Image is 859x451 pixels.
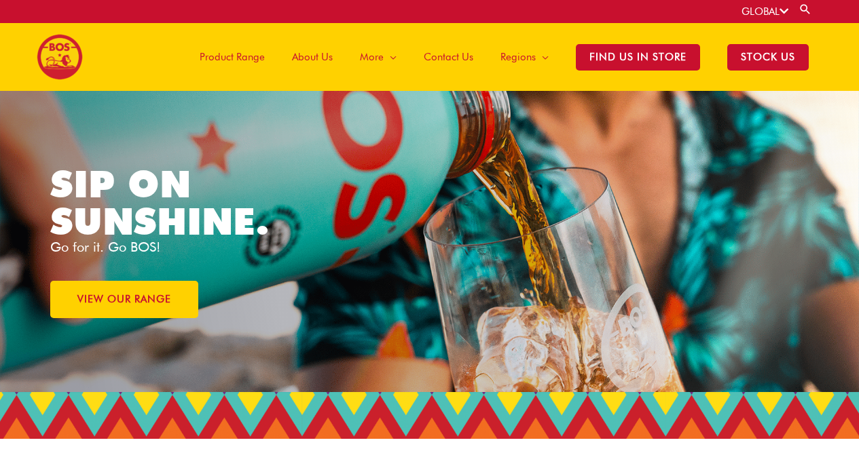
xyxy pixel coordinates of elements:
[200,37,265,77] span: Product Range
[714,23,822,91] a: STOCK US
[410,23,487,91] a: Contact Us
[727,44,809,71] span: STOCK US
[278,23,346,91] a: About Us
[799,3,812,16] a: Search button
[292,37,333,77] span: About Us
[500,37,536,77] span: Regions
[50,165,327,240] h1: SIP ON SUNSHINE.
[50,281,198,318] a: VIEW OUR RANGE
[360,37,384,77] span: More
[50,240,430,254] p: Go for it. Go BOS!
[176,23,822,91] nav: Site Navigation
[742,5,788,18] a: GLOBAL
[562,23,714,91] a: Find Us in Store
[346,23,410,91] a: More
[487,23,562,91] a: Regions
[186,23,278,91] a: Product Range
[37,34,83,80] img: BOS logo finals-200px
[576,44,700,71] span: Find Us in Store
[424,37,473,77] span: Contact Us
[77,294,171,305] span: VIEW OUR RANGE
